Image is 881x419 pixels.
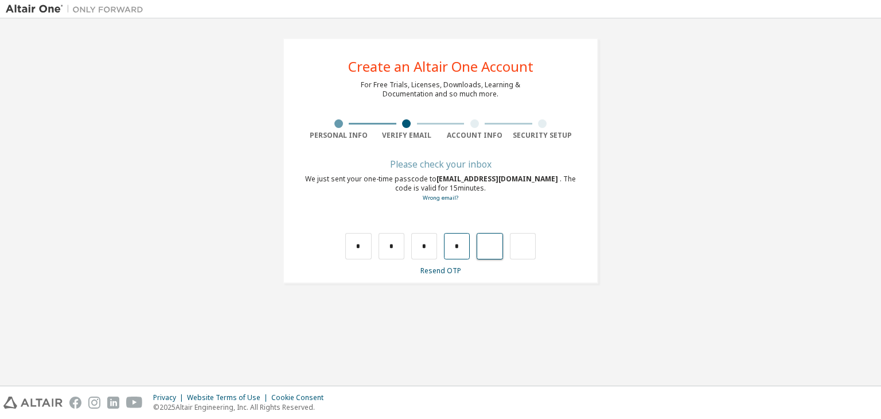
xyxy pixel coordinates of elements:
[361,80,520,99] div: For Free Trials, Licenses, Downloads, Learning & Documentation and so much more.
[348,60,533,73] div: Create an Altair One Account
[440,131,509,140] div: Account Info
[271,393,330,402] div: Cookie Consent
[6,3,149,15] img: Altair One
[305,161,576,168] div: Please check your inbox
[423,194,458,201] a: Go back to the registration form
[420,266,461,276] a: Resend OTP
[436,174,560,184] span: [EMAIL_ADDRESS][DOMAIN_NAME]
[305,131,373,140] div: Personal Info
[153,402,330,412] p: © 2025 Altair Engineering, Inc. All Rights Reserved.
[153,393,187,402] div: Privacy
[187,393,271,402] div: Website Terms of Use
[3,397,63,409] img: altair_logo.svg
[509,131,577,140] div: Security Setup
[373,131,441,140] div: Verify Email
[305,174,576,203] div: We just sent your one-time passcode to . The code is valid for 15 minutes.
[88,397,100,409] img: instagram.svg
[107,397,119,409] img: linkedin.svg
[126,397,143,409] img: youtube.svg
[69,397,81,409] img: facebook.svg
